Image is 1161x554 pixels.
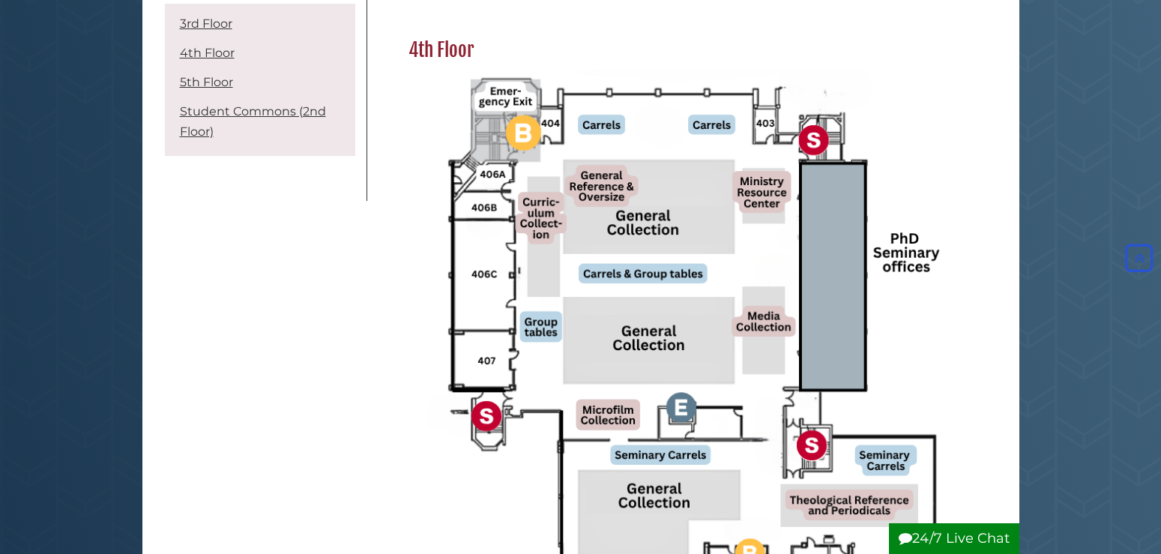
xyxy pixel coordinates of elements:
a: 5th Floor [180,75,233,89]
button: 24/7 Live Chat [889,523,1019,554]
a: Student Commons (2nd Floor) [180,104,326,139]
a: 4th Floor [180,46,235,60]
a: Back to Top [1121,250,1157,266]
h2: 4th Floor [401,38,974,62]
a: 3rd Floor [180,16,232,31]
